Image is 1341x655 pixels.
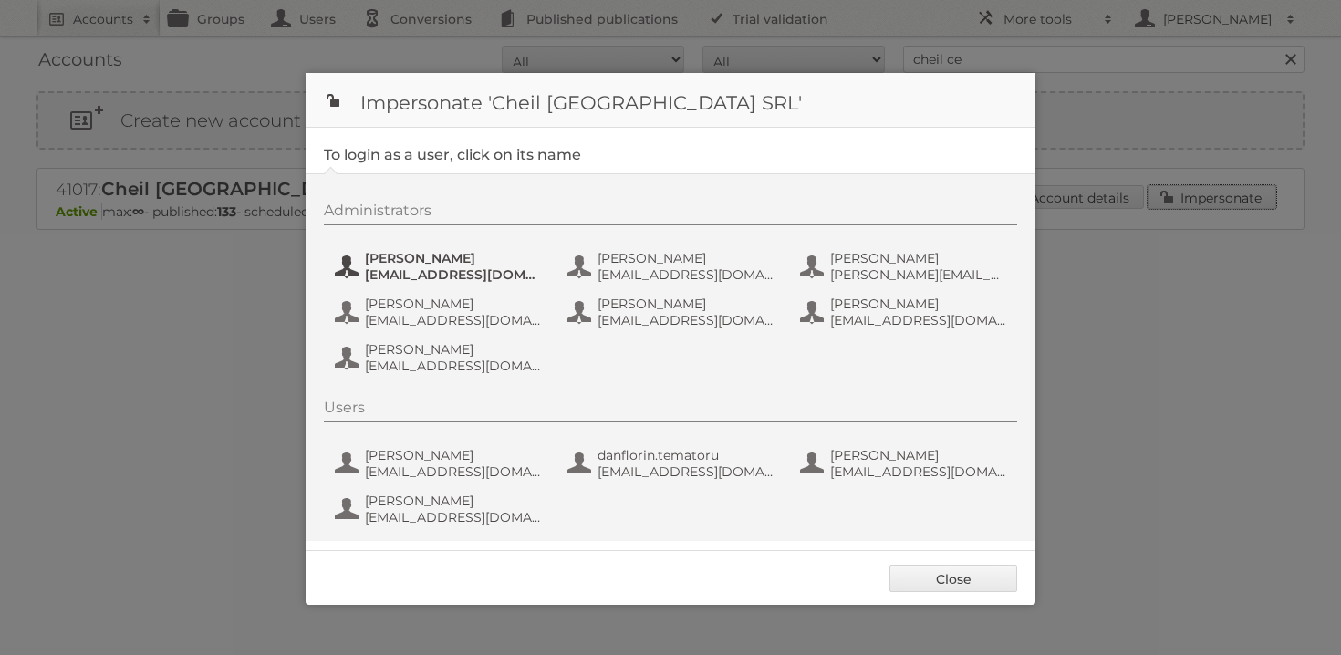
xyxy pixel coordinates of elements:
span: [EMAIL_ADDRESS][DOMAIN_NAME] [598,312,774,328]
span: [PERSON_NAME] [830,447,1007,463]
a: Close [889,565,1017,592]
button: [PERSON_NAME] [EMAIL_ADDRESS][DOMAIN_NAME] [798,445,1013,482]
span: [EMAIL_ADDRESS][DOMAIN_NAME] [598,463,774,480]
h1: Impersonate 'Cheil [GEOGRAPHIC_DATA] SRL' [306,73,1035,128]
button: [PERSON_NAME] [PERSON_NAME][EMAIL_ADDRESS][DOMAIN_NAME] [798,248,1013,285]
button: [PERSON_NAME] [EMAIL_ADDRESS][DOMAIN_NAME] [333,491,547,527]
span: [EMAIL_ADDRESS][DOMAIN_NAME] [365,358,542,374]
button: [PERSON_NAME] [EMAIL_ADDRESS][DOMAIN_NAME] [333,445,547,482]
span: [EMAIL_ADDRESS][DOMAIN_NAME] [598,266,774,283]
button: [PERSON_NAME] [EMAIL_ADDRESS][DOMAIN_NAME] [333,339,547,376]
span: [PERSON_NAME] [830,296,1007,312]
button: [PERSON_NAME] [EMAIL_ADDRESS][DOMAIN_NAME] [566,248,780,285]
button: [PERSON_NAME] [EMAIL_ADDRESS][DOMAIN_NAME] [333,294,547,330]
button: [PERSON_NAME] [EMAIL_ADDRESS][DOMAIN_NAME] [798,294,1013,330]
span: [EMAIL_ADDRESS][DOMAIN_NAME] [365,509,542,525]
button: [PERSON_NAME] [EMAIL_ADDRESS][DOMAIN_NAME] [566,294,780,330]
span: [PERSON_NAME] [598,250,774,266]
button: danflorin.tematoru [EMAIL_ADDRESS][DOMAIN_NAME] [566,445,780,482]
span: [PERSON_NAME] [365,296,542,312]
legend: To login as a user, click on its name [324,146,581,163]
span: [PERSON_NAME] [365,447,542,463]
span: danflorin.tematoru [598,447,774,463]
span: [PERSON_NAME] [365,341,542,358]
span: [PERSON_NAME] [365,493,542,509]
span: [EMAIL_ADDRESS][DOMAIN_NAME] [365,312,542,328]
span: [PERSON_NAME] [365,250,542,266]
div: Administrators [324,202,1017,225]
div: Users [324,399,1017,422]
span: [PERSON_NAME][EMAIL_ADDRESS][DOMAIN_NAME] [830,266,1007,283]
button: [PERSON_NAME] [EMAIL_ADDRESS][DOMAIN_NAME] [333,248,547,285]
span: [EMAIL_ADDRESS][DOMAIN_NAME] [830,312,1007,328]
span: [PERSON_NAME] [830,250,1007,266]
span: [EMAIL_ADDRESS][DOMAIN_NAME] [365,463,542,480]
span: [EMAIL_ADDRESS][DOMAIN_NAME] [365,266,542,283]
span: [PERSON_NAME] [598,296,774,312]
span: [EMAIL_ADDRESS][DOMAIN_NAME] [830,463,1007,480]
